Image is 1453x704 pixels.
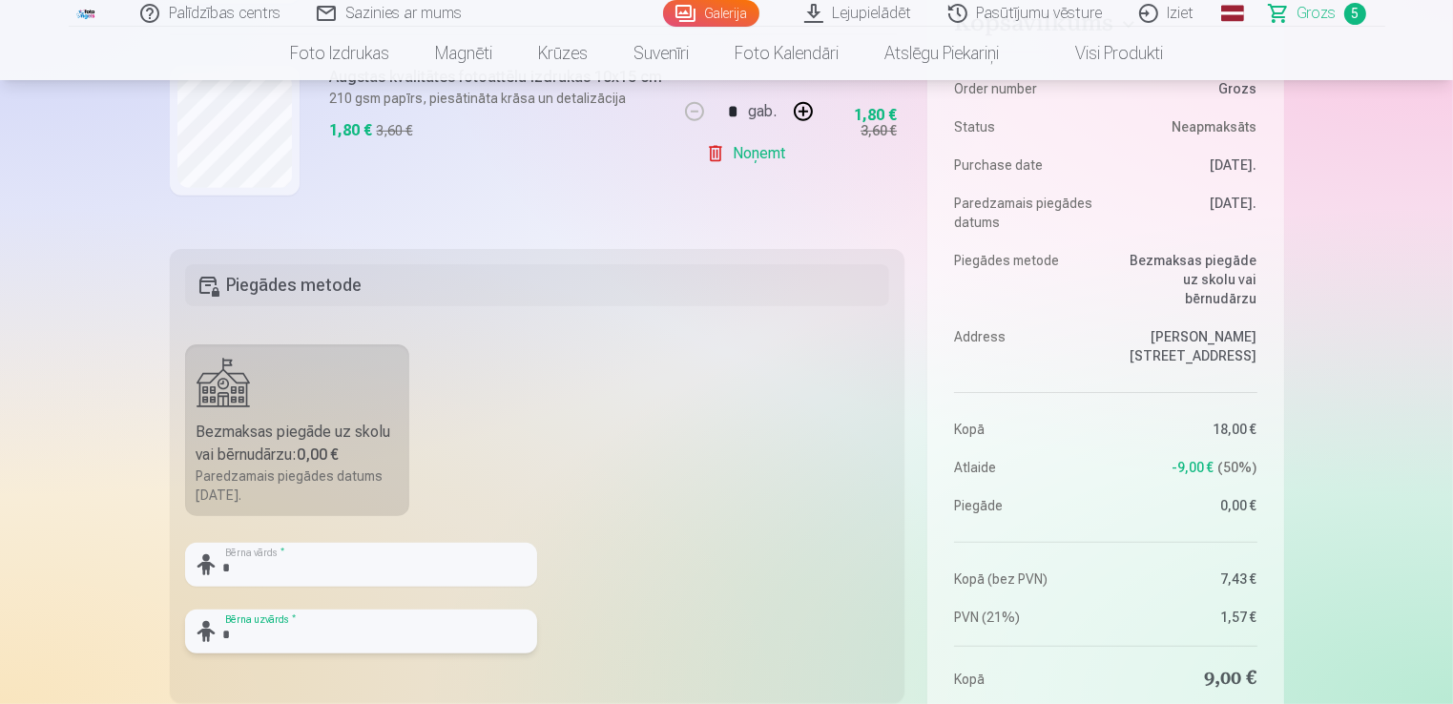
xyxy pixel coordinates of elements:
a: Noņemt [706,135,793,173]
div: 3,60 € [861,121,897,140]
div: 1,80 € [854,110,897,121]
span: -9,00 € [1173,458,1214,477]
dt: Order number [954,79,1096,98]
a: Foto kalendāri [712,27,861,80]
div: Bezmaksas piegāde uz skolu vai bērnudārzu : [197,421,399,466]
a: Visi produkti [1022,27,1186,80]
dd: Grozs [1115,79,1257,98]
dd: 1,57 € [1115,608,1257,627]
dd: 0,00 € [1115,496,1257,515]
dd: Bezmaksas piegāde uz skolu vai bērnudārzu [1115,251,1257,308]
dt: Kopā (bez PVN) [954,569,1096,589]
div: Paredzamais piegādes datums [DATE]. [197,466,399,505]
span: Grozs [1297,2,1337,25]
b: 0,00 € [298,445,340,464]
dt: Kopā [954,666,1096,693]
dt: Piegāde [954,496,1096,515]
dt: Purchase date [954,155,1096,175]
dt: Piegādes metode [954,251,1096,308]
a: Magnēti [412,27,515,80]
div: 1,80 € [330,119,373,142]
dd: [PERSON_NAME][STREET_ADDRESS] [1115,327,1257,365]
dt: Atlaide [954,458,1096,477]
dt: Status [954,117,1096,136]
h5: Piegādes metode [185,264,890,306]
img: /fa1 [76,8,97,19]
div: 3,60 € [377,121,413,140]
p: 210 gsm papīrs, piesātināta krāsa un detalizācija [330,89,663,108]
dd: 9,00 € [1115,666,1257,693]
dd: 18,00 € [1115,420,1257,439]
dt: Kopā [954,420,1096,439]
dt: PVN (21%) [954,608,1096,627]
dt: Paredzamais piegādes datums [954,194,1096,232]
span: Neapmaksāts [1173,117,1257,136]
dd: [DATE]. [1115,194,1257,232]
span: 5 [1344,3,1366,25]
dd: 7,43 € [1115,569,1257,589]
dt: Address [954,327,1096,365]
a: Krūzes [515,27,611,80]
div: gab. [748,89,777,135]
a: Atslēgu piekariņi [861,27,1022,80]
span: 50 % [1218,458,1257,477]
dd: [DATE]. [1115,155,1257,175]
a: Suvenīri [611,27,712,80]
a: Foto izdrukas [267,27,412,80]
